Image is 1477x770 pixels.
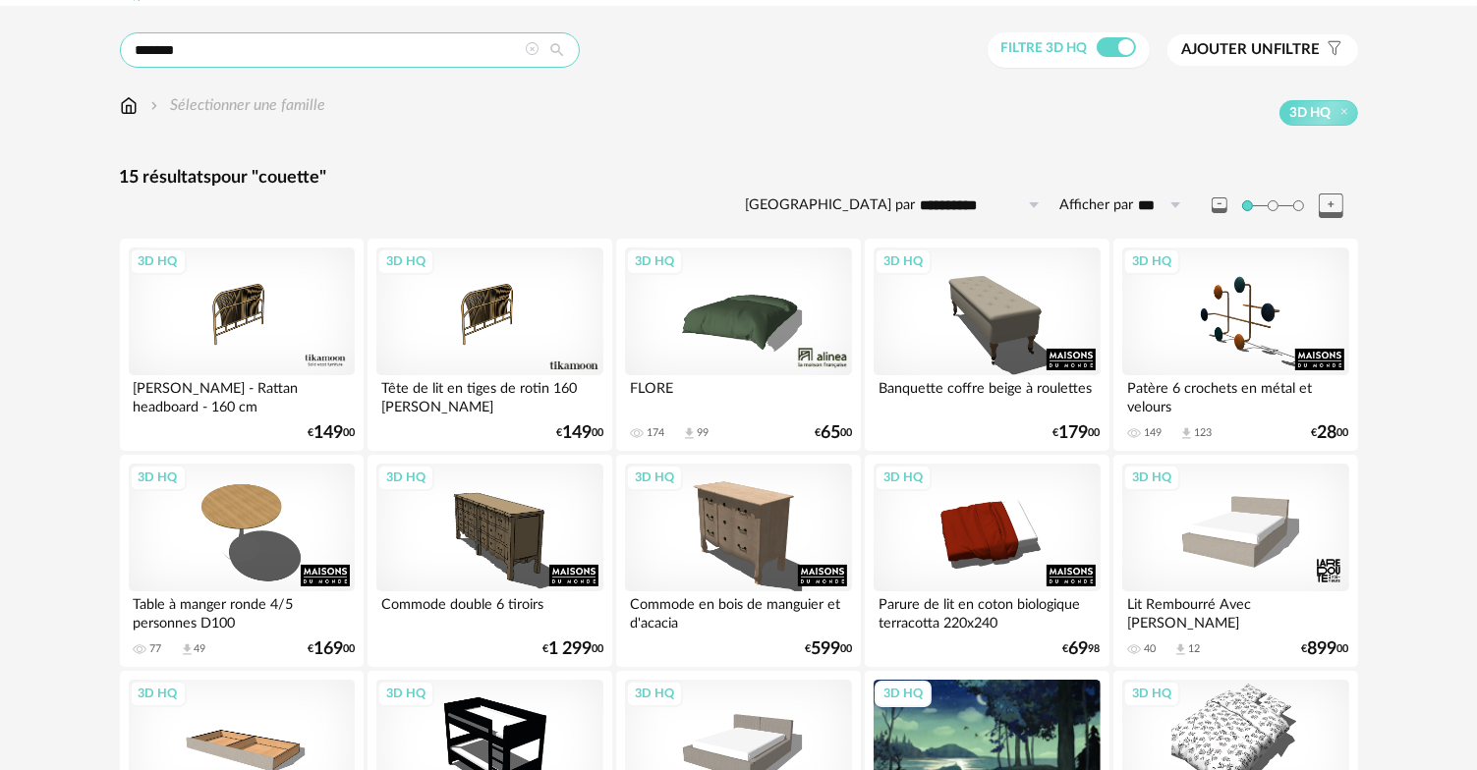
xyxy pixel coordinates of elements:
[1122,375,1348,414] div: Patère 6 crochets en métal et velours
[120,455,364,667] a: 3D HQ Table à manger ronde 4/5 personnes D100 77 Download icon 49 €16900
[1060,196,1134,215] label: Afficher par
[1144,426,1162,440] div: 149
[626,248,683,274] div: 3D HQ
[130,248,187,274] div: 3D HQ
[130,465,187,490] div: 3D HQ
[376,591,602,631] div: Commode double 6 tiroirs
[1182,40,1321,60] span: filtre
[313,642,343,656] span: 169
[1123,465,1180,490] div: 3D HQ
[626,465,683,490] div: 3D HQ
[368,455,611,667] a: 3D HQ Commode double 6 tiroirs €1 29900
[130,681,187,706] div: 3D HQ
[1179,426,1194,441] span: Download icon
[874,591,1100,631] div: Parure de lit en coton biologique terracotta 220x240
[647,426,664,440] div: 174
[616,455,860,667] a: 3D HQ Commode en bois de manguier et d'acacia €59900
[1144,642,1156,656] div: 40
[1321,40,1343,60] span: Filter icon
[625,591,851,631] div: Commode en bois de manguier et d'acacia
[129,375,355,414] div: [PERSON_NAME] - Rattan headboard - 160 cm
[212,169,327,187] span: pour "couette"
[556,426,603,440] div: € 00
[626,681,683,706] div: 3D HQ
[368,239,611,451] a: 3D HQ Tête de lit en tiges de rotin 160 [PERSON_NAME] €14900
[542,642,603,656] div: € 00
[1122,591,1348,631] div: Lit Rembourré Avec [PERSON_NAME]
[1001,41,1088,55] span: Filtre 3D HQ
[1188,642,1200,656] div: 12
[562,426,592,440] span: 149
[1182,42,1275,57] span: Ajouter un
[308,642,355,656] div: € 00
[313,426,343,440] span: 149
[821,426,840,440] span: 65
[1290,104,1332,122] span: 3D HQ
[195,642,206,656] div: 49
[616,239,860,451] a: 3D HQ FLORE 174 Download icon 99 €6500
[1167,34,1358,66] button: Ajouter unfiltre Filter icon
[146,94,162,117] img: svg+xml;base64,PHN2ZyB3aWR0aD0iMTYiIGhlaWdodD0iMTYiIHZpZXdCb3g9IjAgMCAxNiAxNiIgZmlsbD0ibm9uZSIgeG...
[1308,642,1337,656] span: 899
[875,248,932,274] div: 3D HQ
[1059,426,1089,440] span: 179
[376,375,602,414] div: Tête de lit en tiges de rotin 160 [PERSON_NAME]
[682,426,697,441] span: Download icon
[120,94,138,117] img: svg+xml;base64,PHN2ZyB3aWR0aD0iMTYiIGhlaWdodD0iMTciIHZpZXdCb3g9IjAgMCAxNiAxNyIgZmlsbD0ibm9uZSIgeG...
[865,455,1108,667] a: 3D HQ Parure de lit en coton biologique terracotta 220x240 €6998
[875,465,932,490] div: 3D HQ
[1123,248,1180,274] div: 3D HQ
[815,426,852,440] div: € 00
[129,591,355,631] div: Table à manger ronde 4/5 personnes D100
[625,375,851,414] div: FLORE
[1173,642,1188,657] span: Download icon
[308,426,355,440] div: € 00
[1123,681,1180,706] div: 3D HQ
[377,681,434,706] div: 3D HQ
[120,167,1358,190] div: 15 résultats
[120,239,364,451] a: 3D HQ [PERSON_NAME] - Rattan headboard - 160 cm €14900
[865,239,1108,451] a: 3D HQ Banquette coffre beige à roulettes €17900
[146,94,326,117] div: Sélectionner une famille
[1113,455,1357,667] a: 3D HQ Lit Rembourré Avec [PERSON_NAME] 40 Download icon 12 €89900
[1312,426,1349,440] div: € 00
[1063,642,1101,656] div: € 98
[180,642,195,657] span: Download icon
[1318,426,1337,440] span: 28
[1302,642,1349,656] div: € 00
[377,248,434,274] div: 3D HQ
[1194,426,1212,440] div: 123
[548,642,592,656] span: 1 299
[805,642,852,656] div: € 00
[1053,426,1101,440] div: € 00
[746,196,916,215] label: [GEOGRAPHIC_DATA] par
[811,642,840,656] span: 599
[377,465,434,490] div: 3D HQ
[150,642,162,656] div: 77
[697,426,709,440] div: 99
[1069,642,1089,656] span: 69
[875,681,932,706] div: 3D HQ
[1113,239,1357,451] a: 3D HQ Patère 6 crochets en métal et velours 149 Download icon 123 €2800
[874,375,1100,414] div: Banquette coffre beige à roulettes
